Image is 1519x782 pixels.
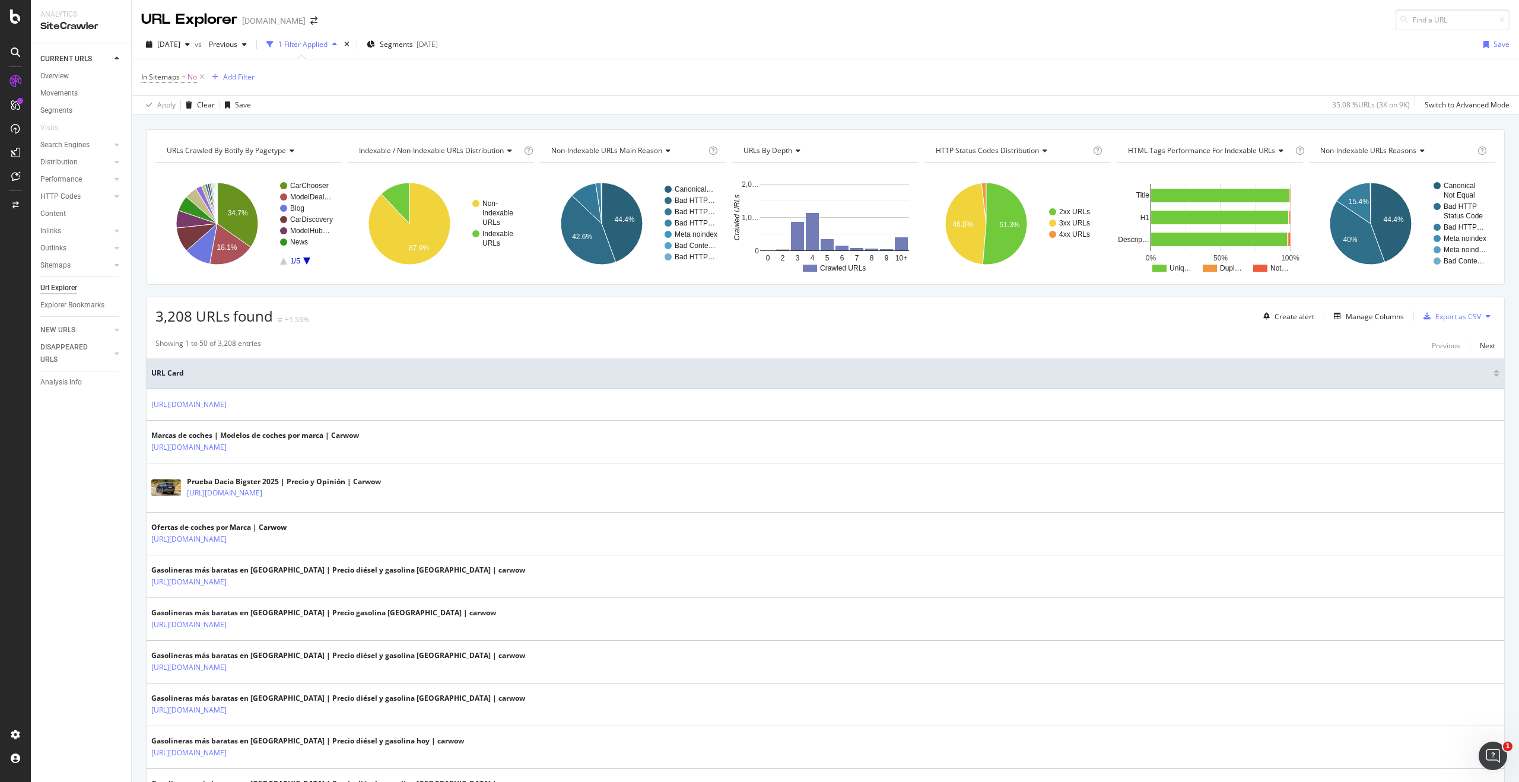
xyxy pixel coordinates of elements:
[262,35,342,54] button: 1 Filter Applied
[1332,100,1410,110] div: 35.08 % URLs ( 3K on 9K )
[40,156,78,169] div: Distribution
[155,306,273,326] span: 3,208 URLs found
[675,208,715,216] text: Bad HTTP…
[40,20,122,33] div: SiteCrawler
[40,104,123,117] a: Segments
[290,204,304,212] text: Blog
[742,180,759,189] text: 2,0…
[1128,145,1275,155] span: HTML Tags Performance for Indexable URLs
[1444,212,1483,220] text: Status Code
[290,257,300,265] text: 1/5
[181,96,215,115] button: Clear
[1318,141,1475,160] h4: Non-Indexable URLs Reasons
[40,53,111,65] a: CURRENT URLS
[359,145,504,155] span: Indexable / Non-Indexable URLs distribution
[572,233,592,241] text: 42.6%
[417,39,438,49] div: [DATE]
[1493,39,1510,49] div: Save
[811,254,815,262] text: 4
[40,208,66,220] div: Content
[151,662,227,673] a: [URL][DOMAIN_NAME]
[40,70,69,82] div: Overview
[1213,254,1228,262] text: 50%
[733,195,741,240] text: Crawled URLs
[1420,96,1510,115] button: Switch to Advanced Mode
[1444,182,1475,190] text: Canonical
[1396,9,1510,30] input: Find a URL
[1343,236,1357,244] text: 40%
[40,122,58,134] div: Visits
[936,145,1039,155] span: HTTP Status Codes Distribution
[141,9,237,30] div: URL Explorer
[482,218,500,227] text: URLs
[220,96,251,115] button: Save
[151,368,1491,379] span: URL Card
[40,190,111,203] a: HTTP Codes
[167,145,286,155] span: URLs Crawled By Botify By pagetype
[151,576,227,588] a: [URL][DOMAIN_NAME]
[157,39,180,49] span: 2025 Sep. 6th
[187,476,381,487] div: Prueba Dacia Bigster 2025 | Precio y Opinión | Carwow
[242,15,306,27] div: [DOMAIN_NAME]
[825,254,830,262] text: 5
[675,196,715,205] text: Bad HTTP…
[40,282,123,294] a: Url Explorer
[290,215,333,224] text: CarDiscovery
[151,650,525,661] div: Gasolineras más baratas en [GEOGRAPHIC_DATA] | Precio diésel y gasolina [GEOGRAPHIC_DATA] | carwow
[1349,198,1369,206] text: 15.4%
[40,173,82,186] div: Performance
[278,39,328,49] div: 1 Filter Applied
[1117,172,1303,275] div: A chart.
[40,87,78,100] div: Movements
[1425,100,1510,110] div: Switch to Advanced Mode
[1059,230,1090,239] text: 4xx URLs
[40,122,70,134] a: Visits
[195,39,204,49] span: vs
[151,747,227,759] a: [URL][DOMAIN_NAME]
[1309,172,1495,275] svg: A chart.
[155,172,342,275] svg: A chart.
[40,156,111,169] a: Distribution
[223,72,255,82] div: Add Filter
[895,254,907,262] text: 10+
[40,259,71,272] div: Sitemaps
[182,72,186,82] span: =
[290,182,329,190] text: CarChooser
[40,190,81,203] div: HTTP Codes
[1170,264,1191,272] text: Uniq…
[348,172,534,275] svg: A chart.
[1320,145,1416,155] span: Non-Indexable URLs Reasons
[40,282,77,294] div: Url Explorer
[885,254,889,262] text: 9
[1435,311,1481,322] div: Export as CSV
[157,100,176,110] div: Apply
[549,141,706,160] h4: Non-Indexable URLs Main Reason
[1419,307,1481,326] button: Export as CSV
[151,522,287,533] div: Ofertas de coches por Marca | Carwow
[1118,236,1149,244] text: Descrip…
[796,254,800,262] text: 3
[732,172,919,275] svg: A chart.
[217,243,237,252] text: 18.1%
[482,209,513,217] text: Indexable
[551,145,662,155] span: Non-Indexable URLs Main Reason
[151,619,227,631] a: [URL][DOMAIN_NAME]
[40,324,75,336] div: NEW URLS
[357,141,522,160] h4: Indexable / Non-Indexable URLs Distribution
[151,479,181,496] img: main image
[290,193,331,201] text: ModelDeal…
[781,254,785,262] text: 2
[40,376,123,389] a: Analysis Info
[197,100,215,110] div: Clear
[40,242,66,255] div: Outlinks
[1503,742,1512,751] span: 1
[1383,215,1403,224] text: 44.4%
[742,214,759,222] text: 1,0…
[1480,338,1495,352] button: Next
[840,254,844,262] text: 6
[741,141,908,160] h4: URLs by Depth
[675,219,715,227] text: Bad HTTP…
